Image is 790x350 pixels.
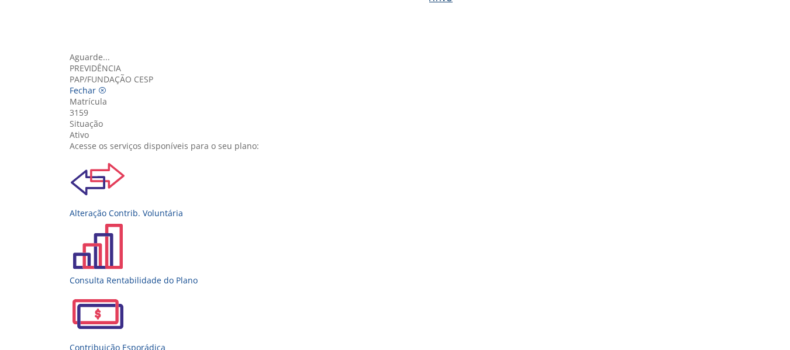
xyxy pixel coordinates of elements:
a: Consulta Rentabilidade do Plano [70,219,729,286]
div: Alteração Contrib. Voluntária [70,207,729,219]
span: Fechar [70,85,96,96]
span: PAP/Fundação CESP [70,74,153,85]
div: 3159 [70,107,729,118]
div: Acesse os serviços disponíveis para o seu plano: [70,140,729,151]
a: Alteração Contrib. Voluntária [70,151,729,219]
div: Aguarde... [70,51,729,63]
img: ContrbVoluntaria.svg [70,151,126,207]
div: Situação [70,118,729,129]
div: Ativo [70,129,729,140]
a: Fechar [70,85,106,96]
img: Contribuicaoesporadica.svg [70,286,126,342]
div: Matrícula [70,96,729,107]
img: ConsultaRentabilidadedoPlano.svg [70,219,126,275]
div: Consulta Rentabilidade do Plano [70,275,729,286]
div: Previdência [70,63,729,74]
